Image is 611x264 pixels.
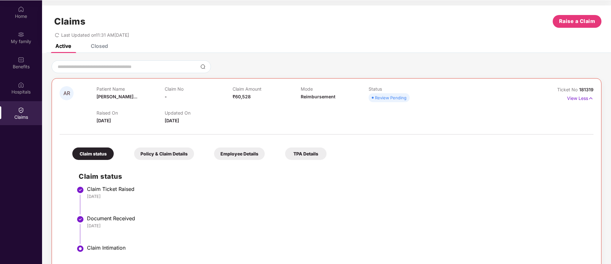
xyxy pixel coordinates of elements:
span: - [165,94,167,99]
div: Claim Intimation [87,245,587,251]
img: svg+xml;base64,PHN2ZyBpZD0iU3RlcC1Eb25lLTMyeDMyIiB4bWxucz0iaHR0cDovL3d3dy53My5vcmcvMjAwMC9zdmciIH... [76,186,84,194]
div: Employee Details [214,147,265,160]
div: Document Received [87,215,587,222]
img: svg+xml;base64,PHN2ZyBpZD0iU3RlcC1Eb25lLTMyeDMyIiB4bWxucz0iaHR0cDovL3d3dy53My5vcmcvMjAwMC9zdmciIH... [76,215,84,223]
img: svg+xml;base64,PHN2ZyBpZD0iSG9zcGl0YWxzIiB4bWxucz0iaHR0cDovL3d3dy53My5vcmcvMjAwMC9zdmciIHdpZHRoPS... [18,82,24,88]
div: Closed [91,43,108,49]
span: Ticket No [557,87,579,92]
p: Updated On [165,110,233,116]
h2: Claim status [79,171,587,182]
p: Raised On [97,110,164,116]
button: Raise a Claim [553,15,601,28]
span: [DATE] [97,118,111,123]
h1: Claims [54,16,85,27]
img: svg+xml;base64,PHN2ZyBpZD0iU3RlcC1BY3RpdmUtMzJ4MzIiIHhtbG5zPSJodHRwOi8vd3d3LnczLm9yZy8yMDAwL3N2Zy... [76,245,84,253]
p: View Less [567,93,593,102]
span: ₹60,528 [233,94,251,99]
span: Raise a Claim [559,17,595,25]
img: svg+xml;base64,PHN2ZyBpZD0iQ2xhaW0iIHhtbG5zPSJodHRwOi8vd3d3LnczLm9yZy8yMDAwL3N2ZyIgd2lkdGg9IjIwIi... [18,107,24,113]
p: Claim No [165,86,233,92]
div: Review Pending [375,94,406,101]
span: redo [55,32,59,38]
img: svg+xml;base64,PHN2ZyBpZD0iQmVuZWZpdHMiIHhtbG5zPSJodHRwOi8vd3d3LnczLm9yZy8yMDAwL3N2ZyIgd2lkdGg9Ij... [18,57,24,63]
p: Claim Amount [233,86,300,92]
span: Last Updated on 11:31 AM[DATE] [61,32,129,38]
img: svg+xml;base64,PHN2ZyB3aWR0aD0iMjAiIGhlaWdodD0iMjAiIHZpZXdCb3g9IjAgMCAyMCAyMCIgZmlsbD0ibm9uZSIgeG... [18,31,24,38]
span: Reimbursement [301,94,335,99]
span: 181319 [579,87,593,92]
div: Active [55,43,71,49]
div: TPA Details [285,147,327,160]
span: [PERSON_NAME]... [97,94,137,99]
p: Status [369,86,436,92]
span: [DATE] [165,118,179,123]
img: svg+xml;base64,PHN2ZyBpZD0iU2VhcmNoLTMyeDMyIiB4bWxucz0iaHR0cDovL3d3dy53My5vcmcvMjAwMC9zdmciIHdpZH... [200,64,205,69]
span: AR [63,91,70,96]
img: svg+xml;base64,PHN2ZyB4bWxucz0iaHR0cDovL3d3dy53My5vcmcvMjAwMC9zdmciIHdpZHRoPSIxNyIgaGVpZ2h0PSIxNy... [588,95,593,102]
div: Policy & Claim Details [134,147,194,160]
div: [DATE] [87,223,587,229]
div: Claim status [72,147,114,160]
img: svg+xml;base64,PHN2ZyBpZD0iSG9tZSIgeG1sbnM9Imh0dHA6Ly93d3cudzMub3JnLzIwMDAvc3ZnIiB3aWR0aD0iMjAiIG... [18,6,24,12]
p: Patient Name [97,86,164,92]
div: [DATE] [87,193,587,199]
div: Claim Ticket Raised [87,186,587,192]
p: Mode [301,86,369,92]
